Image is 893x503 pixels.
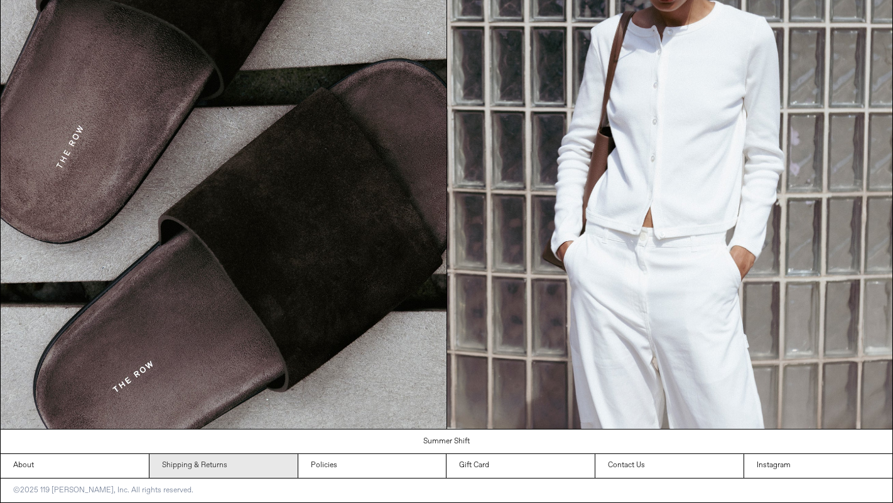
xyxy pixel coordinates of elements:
a: Contact Us [595,454,744,478]
a: Policies [298,454,446,478]
p: ©2025 119 [PERSON_NAME], Inc. All rights reserved. [1,479,206,502]
a: Instagram [744,454,892,478]
a: Shipping & Returns [149,454,298,478]
a: About [1,454,149,478]
a: Gift Card [446,454,595,478]
a: Summer Shift [1,430,893,453]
